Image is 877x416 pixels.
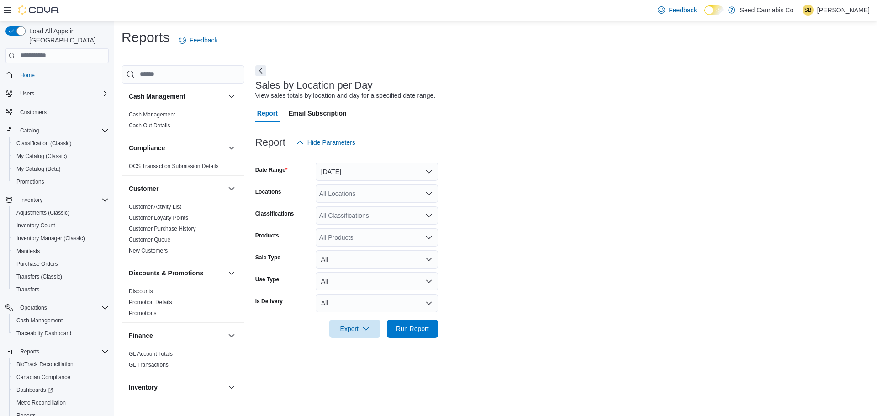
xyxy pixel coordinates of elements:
[13,233,109,244] span: Inventory Manager (Classic)
[13,359,77,370] a: BioTrack Reconciliation
[129,236,170,243] span: Customer Queue
[129,269,203,278] h3: Discounts & Promotions
[129,92,224,101] button: Cash Management
[817,5,870,16] p: [PERSON_NAME]
[129,111,175,118] a: Cash Management
[13,372,109,383] span: Canadian Compliance
[16,88,38,99] button: Users
[316,294,438,312] button: All
[16,399,66,406] span: Metrc Reconciliation
[16,346,43,357] button: Reports
[255,254,280,261] label: Sale Type
[316,272,438,290] button: All
[2,124,112,137] button: Catalog
[20,72,35,79] span: Home
[129,143,224,153] button: Compliance
[16,286,39,293] span: Transfers
[129,331,153,340] h3: Finance
[13,163,109,174] span: My Catalog (Beta)
[9,327,112,340] button: Traceabilty Dashboard
[16,222,55,229] span: Inventory Count
[9,384,112,396] a: Dashboards
[13,284,43,295] a: Transfers
[226,91,237,102] button: Cash Management
[26,26,109,45] span: Load All Apps in [GEOGRAPHIC_DATA]
[16,317,63,324] span: Cash Management
[13,328,75,339] a: Traceabilty Dashboard
[13,246,109,257] span: Manifests
[9,314,112,327] button: Cash Management
[704,15,705,16] span: Dark Mode
[13,207,73,218] a: Adjustments (Classic)
[13,315,109,326] span: Cash Management
[226,142,237,153] button: Compliance
[9,258,112,270] button: Purchase Orders
[129,350,173,358] span: GL Account Totals
[9,163,112,175] button: My Catalog (Beta)
[16,178,44,185] span: Promotions
[255,137,285,148] h3: Report
[425,190,433,197] button: Open list of options
[13,220,109,231] span: Inventory Count
[122,201,244,260] div: Customer
[129,269,224,278] button: Discounts & Promotions
[16,153,67,160] span: My Catalog (Classic)
[255,65,266,76] button: Next
[129,92,185,101] h3: Cash Management
[226,382,237,393] button: Inventory
[16,195,109,205] span: Inventory
[9,396,112,409] button: Metrc Reconciliation
[129,163,219,169] a: OCS Transaction Submission Details
[669,5,697,15] span: Feedback
[226,183,237,194] button: Customer
[16,330,71,337] span: Traceabilty Dashboard
[16,302,109,313] span: Operations
[13,151,109,162] span: My Catalog (Classic)
[2,194,112,206] button: Inventory
[16,361,74,368] span: BioTrack Reconciliation
[129,215,188,221] a: Customer Loyalty Points
[2,105,112,119] button: Customers
[13,397,109,408] span: Metrc Reconciliation
[13,246,43,257] a: Manifests
[16,209,69,216] span: Adjustments (Classic)
[18,5,59,15] img: Cova
[2,87,112,100] button: Users
[129,383,158,392] h3: Inventory
[16,125,42,136] button: Catalog
[129,331,224,340] button: Finance
[13,138,75,149] a: Classification (Classic)
[9,270,112,283] button: Transfers (Classic)
[129,247,168,254] a: New Customers
[129,299,172,305] a: Promotion Details
[13,207,109,218] span: Adjustments (Classic)
[16,302,51,313] button: Operations
[16,235,85,242] span: Inventory Manager (Classic)
[129,247,168,254] span: New Customers
[16,247,40,255] span: Manifests
[13,328,109,339] span: Traceabilty Dashboard
[20,90,34,97] span: Users
[9,283,112,296] button: Transfers
[13,359,109,370] span: BioTrack Reconciliation
[16,374,70,381] span: Canadian Compliance
[255,210,294,217] label: Classifications
[255,91,435,100] div: View sales totals by location and day for a specified date range.
[804,5,812,16] span: SB
[16,69,109,81] span: Home
[190,36,217,45] span: Feedback
[129,122,170,129] span: Cash Out Details
[13,220,59,231] a: Inventory Count
[129,288,153,295] span: Discounts
[329,320,380,338] button: Export
[20,196,42,204] span: Inventory
[122,28,169,47] h1: Reports
[425,234,433,241] button: Open list of options
[16,165,61,173] span: My Catalog (Beta)
[316,163,438,181] button: [DATE]
[13,315,66,326] a: Cash Management
[129,184,224,193] button: Customer
[175,31,221,49] a: Feedback
[129,225,196,232] span: Customer Purchase History
[255,276,279,283] label: Use Type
